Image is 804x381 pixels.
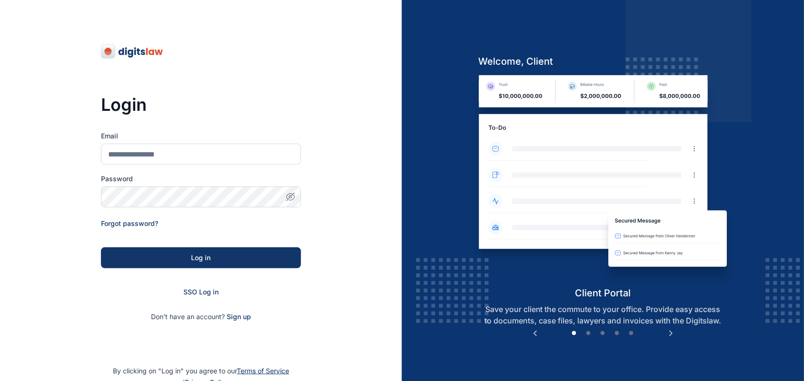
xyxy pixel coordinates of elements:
button: Log in [101,247,301,268]
a: SSO Log in [183,288,219,296]
a: Sign up [227,313,251,321]
span: Sign up [227,312,251,322]
h5: client portal [471,286,735,300]
div: Log in [116,253,286,263]
button: Next [666,329,676,338]
p: Save your client the commute to your office. Provide easy access to documents, case files, lawyer... [471,303,735,326]
p: Don't have an account? [101,312,301,322]
button: 1 [570,329,579,338]
a: Terms of Service [237,367,289,375]
button: 4 [613,329,622,338]
h3: Login [101,95,301,114]
button: 3 [598,329,608,338]
button: 2 [584,329,593,338]
button: 5 [627,329,636,338]
img: digitslaw-logo [101,44,164,59]
h5: welcome, client [471,55,735,68]
img: client-portal [471,75,735,286]
button: Previous [531,329,540,338]
a: Forgot password? [101,219,158,227]
label: Email [101,131,301,141]
label: Password [101,174,301,184]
